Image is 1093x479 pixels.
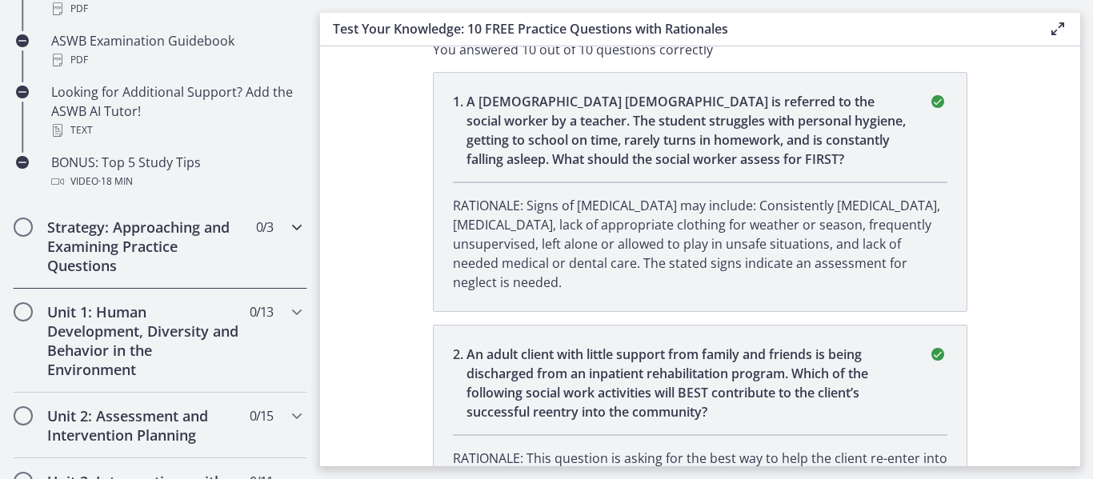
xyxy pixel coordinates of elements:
span: 0 / 13 [250,302,273,321]
span: 0 / 15 [250,406,273,425]
p: You answered 10 out of 10 questions correctly [433,40,967,59]
h3: Test Your Knowledge: 10 FREE Practice Questions with Rationales [333,19,1023,38]
div: PDF [51,50,301,70]
p: An adult client with little support from family and friends is being discharged from an inpatient... [466,345,909,421]
div: Looking for Additional Support? Add the ASWB AI Tutor! [51,82,301,140]
p: RATIONALE: Signs of [MEDICAL_DATA] may include: Consistently [MEDICAL_DATA], [MEDICAL_DATA], lack... [453,196,947,292]
h2: Unit 1: Human Development, Diversity and Behavior in the Environment [47,302,242,379]
span: 2 . [453,345,466,421]
div: BONUS: Top 5 Study Tips [51,153,301,191]
span: 1 . [453,92,466,169]
h2: Strategy: Approaching and Examining Practice Questions [47,218,242,275]
p: A [DEMOGRAPHIC_DATA] [DEMOGRAPHIC_DATA] is referred to the social worker by a teacher. The studen... [466,92,909,169]
i: correct [928,92,947,111]
span: 0 / 3 [256,218,273,237]
div: ASWB Examination Guidebook [51,31,301,70]
i: correct [928,345,947,364]
div: Text [51,121,301,140]
div: Video [51,172,301,191]
span: · 18 min [98,172,133,191]
h2: Unit 2: Assessment and Intervention Planning [47,406,242,445]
